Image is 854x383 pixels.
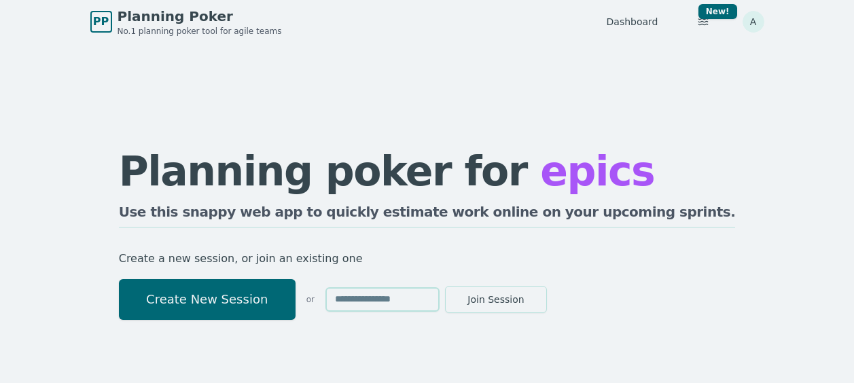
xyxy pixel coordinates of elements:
span: or [306,294,315,305]
a: Dashboard [607,15,658,29]
span: Planning Poker [118,7,282,26]
button: A [743,11,764,33]
button: New! [691,10,715,34]
p: Create a new session, or join an existing one [119,249,736,268]
span: No.1 planning poker tool for agile teams [118,26,282,37]
h2: Use this snappy web app to quickly estimate work online on your upcoming sprints. [119,202,736,227]
span: PP [93,14,109,30]
button: Create New Session [119,279,296,320]
button: Join Session [445,286,547,313]
span: epics [540,147,654,195]
h1: Planning poker for [119,151,736,191]
a: PPPlanning PokerNo.1 planning poker tool for agile teams [90,7,282,37]
div: New! [698,4,737,19]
